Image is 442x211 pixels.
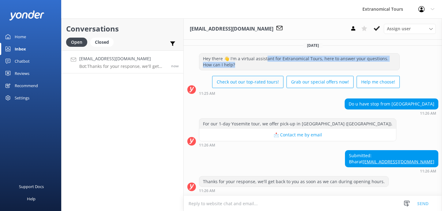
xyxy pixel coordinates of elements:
[15,43,26,55] div: Inbox
[387,25,411,32] span: Assign user
[345,150,438,167] div: Submitted: Bharat
[190,25,273,33] h3: [EMAIL_ADDRESS][DOMAIN_NAME]
[199,54,399,70] div: Hey there 👋 I'm a virtual assistant for Extranomical Tours, here to answer your questions. How ca...
[287,76,354,88] button: Grab our special offers now!
[171,63,179,68] span: Aug 30 2025 11:26am (UTC -07:00) America/Tijuana
[345,111,438,115] div: Aug 30 2025 11:26am (UTC -07:00) America/Tijuana
[62,50,183,73] a: [EMAIL_ADDRESS][DOMAIN_NAME]Bot:Thanks for your response, we'll get back to you as soon as we can...
[199,143,215,147] strong: 11:26 AM
[199,91,400,95] div: Aug 30 2025 11:25am (UTC -07:00) America/Tijuana
[199,92,215,95] strong: 11:25 AM
[27,193,36,205] div: Help
[15,80,38,92] div: Recommend
[199,176,388,187] div: Thanks for your response, we'll get back to you as soon as we can during opening hours.
[199,119,396,129] div: For our 1-day Yosemite tour, we offer pick-up in [GEOGRAPHIC_DATA] ([GEOGRAPHIC_DATA]).
[90,39,117,45] a: Closed
[384,24,436,34] div: Assign User
[79,55,167,62] h4: [EMAIL_ADDRESS][DOMAIN_NAME]
[9,10,44,20] img: yonder-white-logo.png
[363,159,434,165] a: [EMAIL_ADDRESS][DOMAIN_NAME]
[66,23,179,35] h2: Conversations
[357,76,400,88] button: Help me choose!
[66,39,90,45] a: Open
[199,143,396,147] div: Aug 30 2025 11:26am (UTC -07:00) America/Tijuana
[303,43,323,48] span: [DATE]
[15,31,26,43] div: Home
[345,169,438,173] div: Aug 30 2025 11:26am (UTC -07:00) America/Tijuana
[420,112,436,115] strong: 11:26 AM
[420,169,436,173] strong: 11:26 AM
[66,38,87,47] div: Open
[199,129,396,141] button: 📩 Contact me by email
[199,189,215,193] strong: 11:26 AM
[212,76,283,88] button: Check out our top-rated tours!
[79,64,167,69] p: Bot: Thanks for your response, we'll get back to you as soon as we can during opening hours.
[15,67,29,80] div: Reviews
[90,38,114,47] div: Closed
[15,55,30,67] div: Chatbot
[15,92,29,104] div: Settings
[345,99,438,109] div: Do u have stop from [GEOGRAPHIC_DATA]
[19,180,44,193] div: Support Docs
[199,188,389,193] div: Aug 30 2025 11:26am (UTC -07:00) America/Tijuana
